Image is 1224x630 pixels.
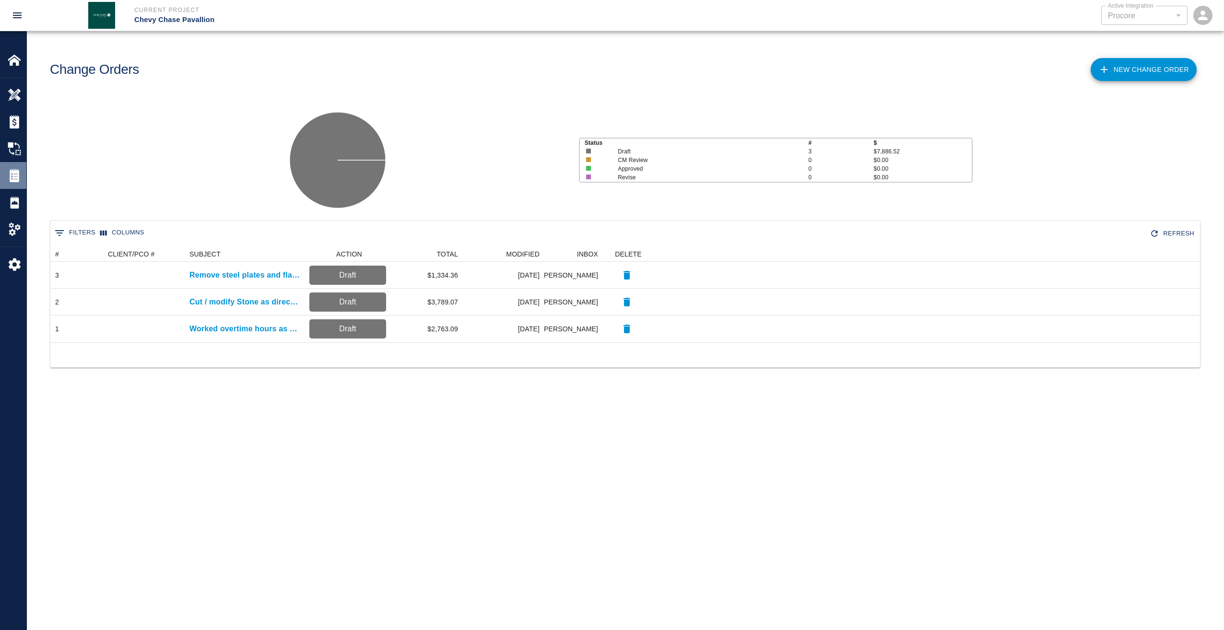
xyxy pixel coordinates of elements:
div: INBOX [577,246,598,262]
div: Procore [1108,10,1181,21]
div: DELETE [615,246,641,262]
p: CM Review [618,156,789,164]
div: [PERSON_NAME] [544,262,603,289]
p: 3 [808,147,873,156]
p: $0.00 [874,173,972,182]
div: [DATE] [463,262,544,289]
p: $ [874,139,972,147]
p: Draft [313,323,382,335]
p: Draft [618,147,789,156]
p: Current Project [134,6,664,14]
div: MODIFIED [506,246,540,262]
p: # [808,139,873,147]
div: 2 [55,297,59,307]
button: Show filters [52,225,98,241]
p: Status [585,139,809,147]
p: $7,886.52 [874,147,972,156]
p: 0 [808,173,873,182]
div: [PERSON_NAME] [544,289,603,315]
div: $1,334.36 [391,262,463,289]
div: SUBJECT [185,246,305,262]
div: # [50,246,103,262]
button: Select columns [98,225,147,240]
div: # [55,246,59,262]
p: $0.00 [874,156,972,164]
div: ACTION [305,246,391,262]
div: 3 [55,270,59,280]
div: TOTAL [436,246,458,262]
div: Refresh the list [1148,225,1198,242]
p: Approved [618,164,789,173]
p: Revise [618,173,789,182]
div: CLIENT/PCO # [108,246,155,262]
div: $3,789.07 [391,289,463,315]
button: open drawer [6,4,29,27]
div: ACTION [336,246,362,262]
div: INBOX [544,246,603,262]
p: 0 [808,156,873,164]
div: [PERSON_NAME] [544,315,603,342]
div: [DATE] [463,315,544,342]
div: 1 [55,324,59,334]
p: Draft [313,269,382,281]
div: $2,763.09 [391,315,463,342]
p: Draft [313,296,382,308]
div: CLIENT/PCO # [103,246,185,262]
iframe: Chat Widget [1176,584,1224,630]
div: MODIFIED [463,246,544,262]
p: 0 [808,164,873,173]
div: TOTAL [391,246,463,262]
img: Janeiro Inc [88,2,115,29]
a: Remove steel plates and flag pole [189,269,300,281]
a: Cut / modify Stone as directed [189,296,300,308]
p: Chevy Chase Pavallion [134,14,664,25]
h1: Change Orders [50,62,139,78]
div: DELETE [603,246,651,262]
a: Worked overtime hours as requested [189,323,300,335]
div: SUBJECT [189,246,221,262]
button: Refresh [1148,225,1198,242]
a: New Change Order [1091,58,1197,81]
p: $0.00 [874,164,972,173]
label: Active Integration [1108,1,1153,10]
div: [DATE] [463,289,544,315]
